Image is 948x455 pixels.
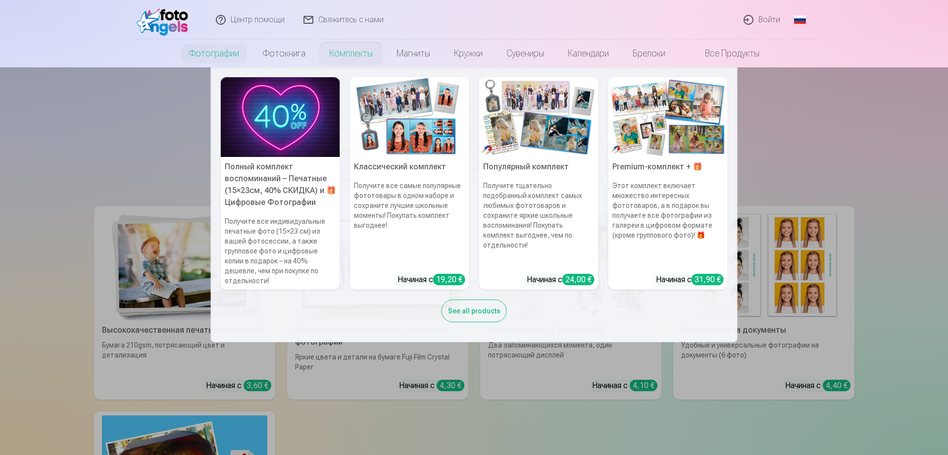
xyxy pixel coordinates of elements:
h6: Получите все индивидуальные печатные фото (15×23 см) из вашей фотосессии, а также групповое фото ... [221,212,340,290]
a: Популярный комплектПопулярный комплектПолучите тщательно подобранный комплект самых любимых фотот... [479,77,599,290]
img: Популярный комплект [479,77,599,157]
h5: Полный комплект воспоминаний – Печатные (15×23см, 40% СКИДКА) и 🎁 Цифровые Фотографии [221,157,340,212]
a: Premium-комплект + 🎁 Premium-комплект + 🎁Этот комплект включает множество интересных фототоваров,... [608,77,728,290]
h6: Получите тщательно подобранный комплект самых любимых фототоваров и сохраните яркие школьные восп... [479,177,599,270]
a: Магниты [385,40,442,67]
div: Начиная с [656,274,724,286]
div: 19,20 € [433,274,465,285]
a: Фотокнига [251,40,317,67]
a: Кружки [442,40,495,67]
div: See all products [442,300,507,322]
a: Классический комплектКлассический комплектПолучите все самые популярные фототовары в одном наборе... [350,77,469,290]
img: Классический комплект [350,77,469,157]
a: Полный комплект воспоминаний – Печатные (15×23см, 40% СКИДКА) и 🎁 Цифровые ФотографииПолный компл... [221,77,340,290]
h5: Классический комплект [350,157,469,177]
img: Premium-комплект + 🎁 [608,77,728,157]
div: Начиная с [527,274,595,286]
h6: Этот комплект включает множество интересных фототоваров, а в подарок вы получаете все фотографии ... [608,177,728,270]
div: 31,90 € [692,274,724,285]
h6: Получите все самые популярные фототовары в одном наборе и сохраните лучшие школьные моменты! Поку... [350,177,469,270]
div: Начиная с [398,274,465,286]
div: 24,00 € [562,274,595,285]
a: See all products [442,305,507,315]
h5: Популярный комплект [479,157,599,177]
a: Фотографии [177,40,251,67]
a: Календари [556,40,621,67]
a: Сувениры [495,40,556,67]
img: Полный комплект воспоминаний – Печатные (15×23см, 40% СКИДКА) и 🎁 Цифровые Фотографии [221,77,340,157]
a: Все продукты [677,40,771,67]
h5: Premium-комплект + 🎁 [608,157,728,177]
img: /fa1 [137,4,194,36]
a: Комплекты [317,40,385,67]
a: Брелоки [621,40,677,67]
